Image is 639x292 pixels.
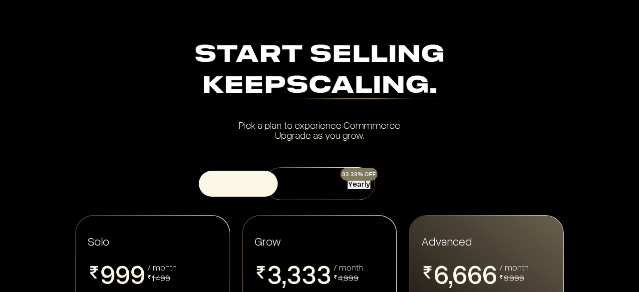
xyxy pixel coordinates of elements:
[286,74,437,99] div: Scaling.
[499,275,503,279] img: pricing-rupee
[267,260,331,287] span: 3,333
[255,234,281,248] span: Grow
[41,40,598,102] div: Start Selling
[41,71,598,102] div: Keep
[504,272,524,283] span: 9,999
[152,272,170,283] span: 1,499
[88,266,100,279] img: pricing-rupee
[499,263,529,272] div: / month
[88,234,109,248] span: Solo
[347,178,371,190] button: Yearly
[268,171,347,197] button: Monthly
[434,260,497,287] span: 6,666
[100,260,145,287] span: 999
[333,263,363,272] div: / month
[147,275,151,279] img: pricing-rupee
[255,266,267,279] img: pricing-rupee
[338,272,358,283] span: 4,999
[333,275,337,279] img: pricing-rupee
[421,266,434,279] img: pricing-rupee
[340,168,377,181] div: 33.33% OFF
[147,263,177,272] div: / month
[41,120,598,140] div: Pick a plan to experience Commmerce Upgrade as you grow.
[421,233,472,249] span: Advanced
